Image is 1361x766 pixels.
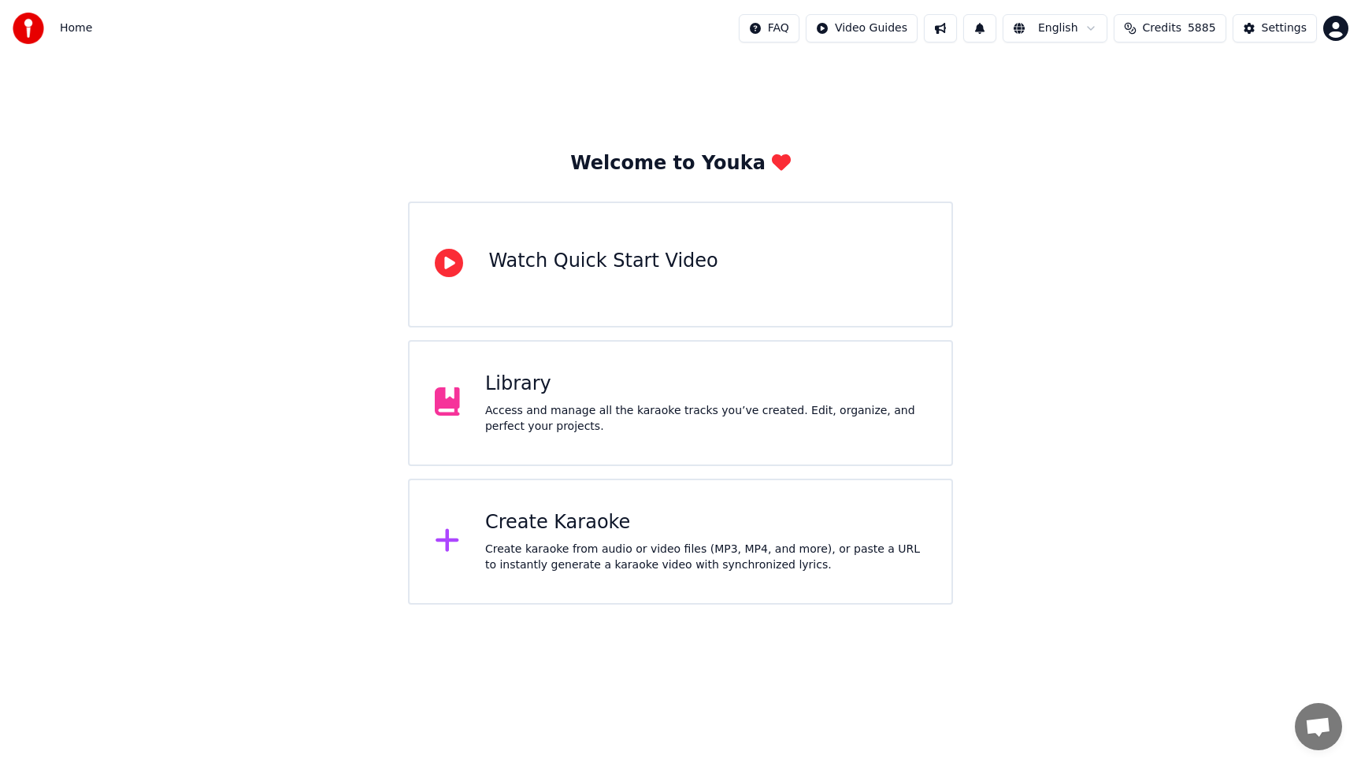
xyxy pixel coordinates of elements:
span: Home [60,20,92,36]
span: Credits [1143,20,1181,36]
div: Access and manage all the karaoke tracks you’ve created. Edit, organize, and perfect your projects. [485,403,926,435]
div: Watch Quick Start Video [488,249,718,274]
div: Open chat [1295,703,1342,750]
img: youka [13,13,44,44]
div: Welcome to Youka [570,151,791,176]
button: Settings [1233,14,1317,43]
button: Credits5885 [1114,14,1226,43]
button: Video Guides [806,14,918,43]
div: Library [485,372,926,397]
span: 5885 [1188,20,1216,36]
button: FAQ [739,14,799,43]
nav: breadcrumb [60,20,92,36]
div: Create karaoke from audio or video files (MP3, MP4, and more), or paste a URL to instantly genera... [485,542,926,573]
div: Settings [1262,20,1307,36]
div: Create Karaoke [485,510,926,535]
